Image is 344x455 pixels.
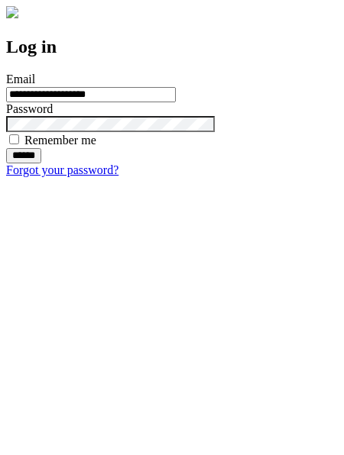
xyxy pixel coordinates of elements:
label: Remember me [24,134,96,147]
img: logo-4e3dc11c47720685a147b03b5a06dd966a58ff35d612b21f08c02c0306f2b779.png [6,6,18,18]
h2: Log in [6,37,338,57]
a: Forgot your password? [6,163,118,176]
label: Password [6,102,53,115]
label: Email [6,73,35,86]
